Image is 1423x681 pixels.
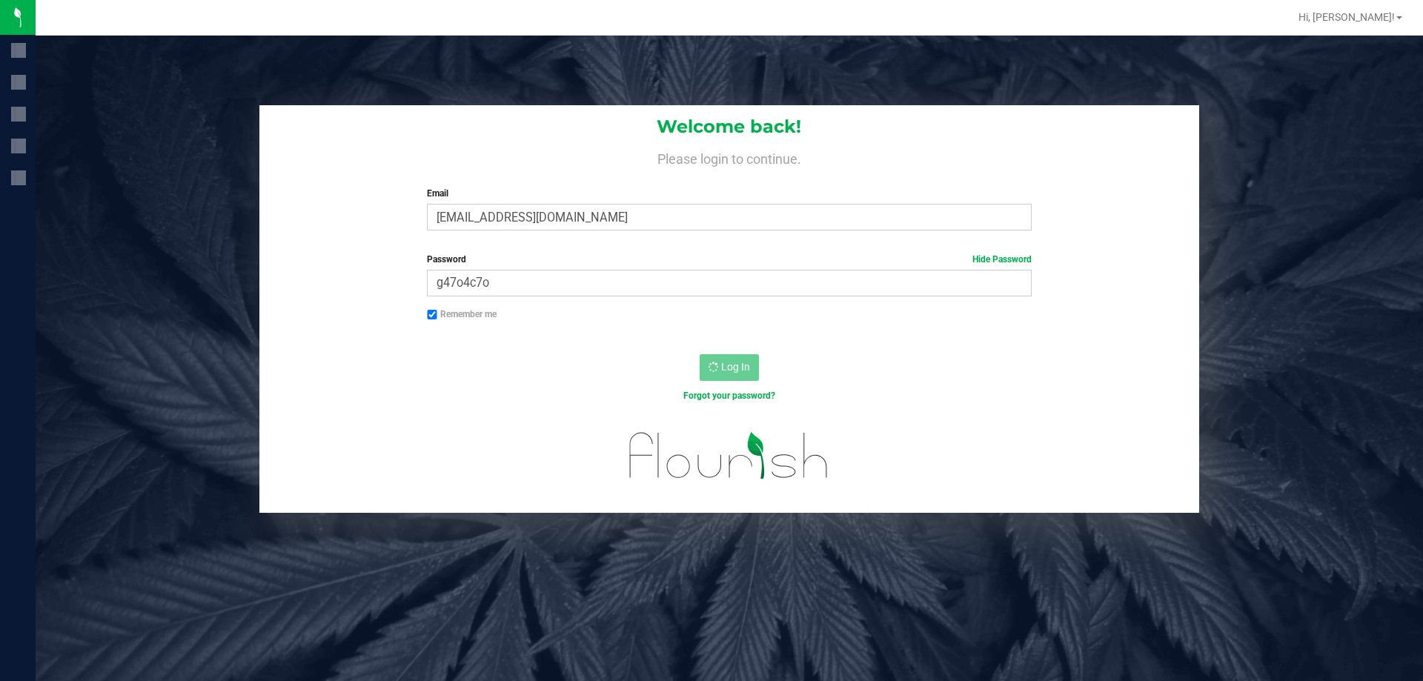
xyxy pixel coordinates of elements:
[1298,11,1395,23] span: Hi, [PERSON_NAME]!
[427,310,437,320] input: Remember me
[427,254,466,265] span: Password
[259,148,1199,166] h4: Please login to continue.
[972,254,1032,265] a: Hide Password
[427,308,497,321] label: Remember me
[683,391,775,401] a: Forgot your password?
[259,117,1199,136] h1: Welcome back!
[721,361,750,373] span: Log In
[611,418,846,494] img: flourish_logo.svg
[427,187,1031,200] label: Email
[700,354,759,381] button: Log In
